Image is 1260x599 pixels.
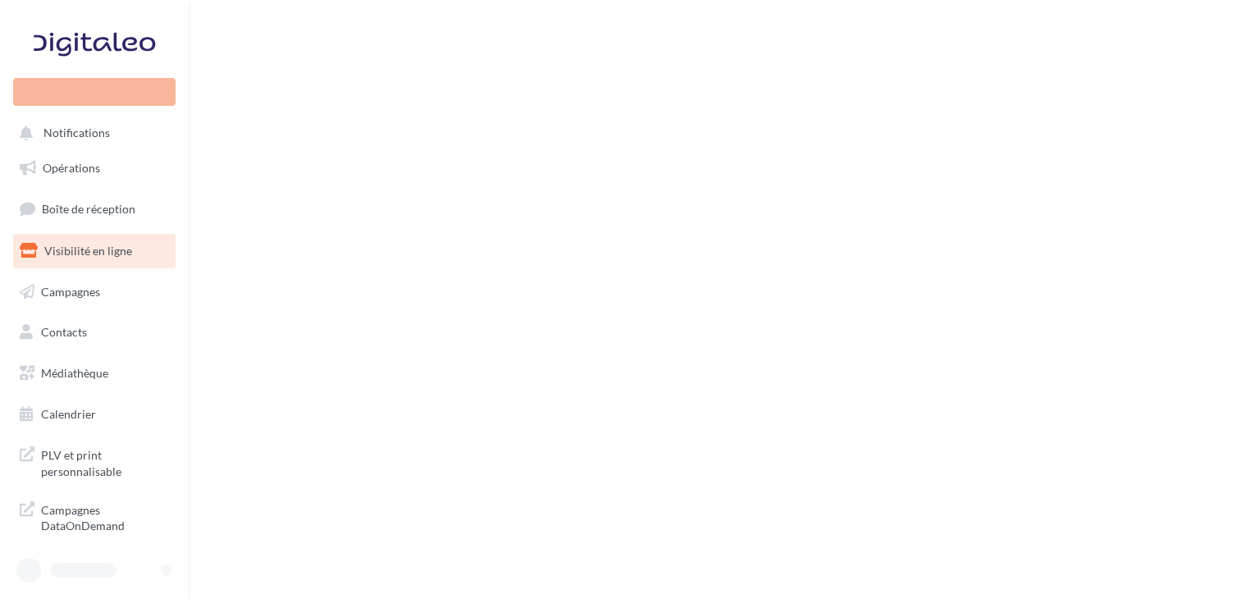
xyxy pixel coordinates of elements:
[10,234,179,268] a: Visibilité en ligne
[10,275,179,309] a: Campagnes
[10,191,179,226] a: Boîte de réception
[10,437,179,486] a: PLV et print personnalisable
[13,78,176,106] div: Nouvelle campagne
[41,444,169,479] span: PLV et print personnalisable
[41,499,169,534] span: Campagnes DataOnDemand
[41,325,87,339] span: Contacts
[41,284,100,298] span: Campagnes
[10,492,179,541] a: Campagnes DataOnDemand
[43,126,110,140] span: Notifications
[10,151,179,185] a: Opérations
[10,315,179,350] a: Contacts
[44,244,132,258] span: Visibilité en ligne
[43,161,100,175] span: Opérations
[10,356,179,391] a: Médiathèque
[41,407,96,421] span: Calendrier
[41,366,108,380] span: Médiathèque
[10,397,179,432] a: Calendrier
[42,202,135,216] span: Boîte de réception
